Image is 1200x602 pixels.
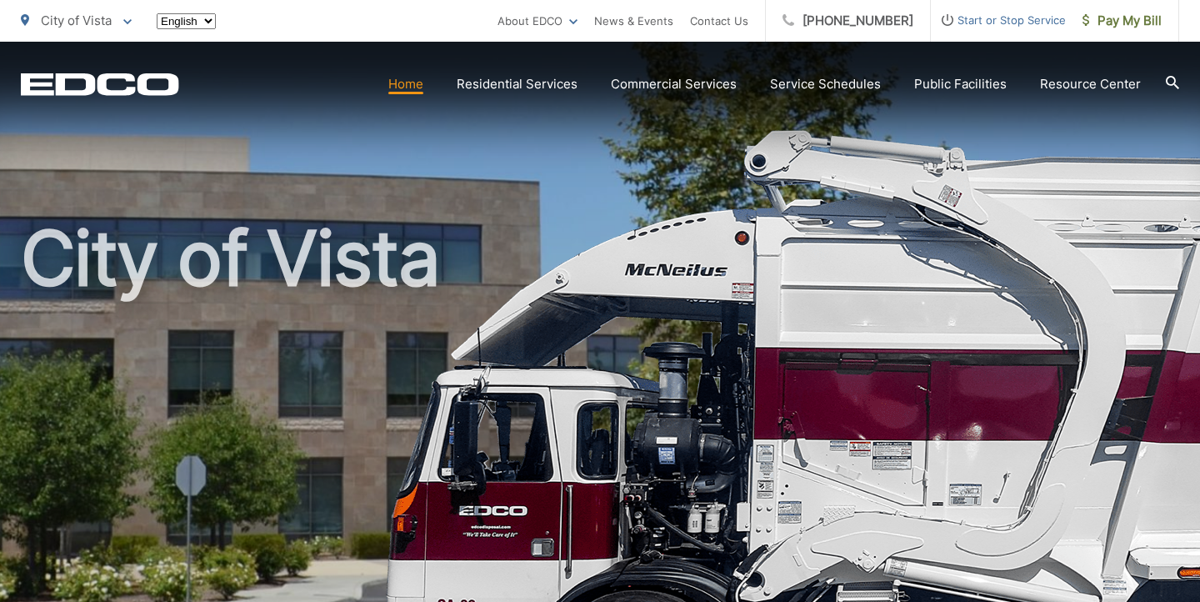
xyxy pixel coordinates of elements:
[1040,74,1141,94] a: Resource Center
[1082,11,1162,31] span: Pay My Bill
[497,11,577,31] a: About EDCO
[690,11,748,31] a: Contact Us
[41,13,112,28] span: City of Vista
[21,73,179,96] a: EDCD logo. Return to the homepage.
[770,74,881,94] a: Service Schedules
[157,13,216,29] select: Select a language
[594,11,673,31] a: News & Events
[914,74,1007,94] a: Public Facilities
[388,74,423,94] a: Home
[457,74,577,94] a: Residential Services
[611,74,737,94] a: Commercial Services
